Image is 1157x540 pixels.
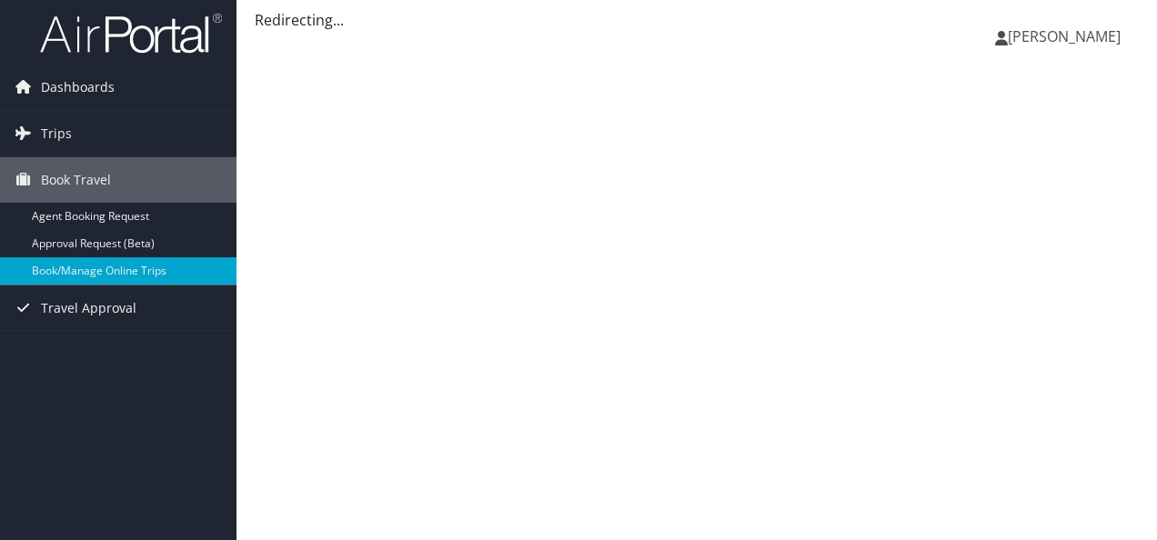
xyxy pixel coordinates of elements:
span: Trips [41,111,72,156]
div: Redirecting... [255,9,1139,31]
span: Dashboards [41,65,115,110]
img: airportal-logo.png [40,12,222,55]
span: [PERSON_NAME] [1008,26,1121,46]
a: [PERSON_NAME] [995,9,1139,64]
span: Book Travel [41,157,111,203]
span: Travel Approval [41,285,136,331]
